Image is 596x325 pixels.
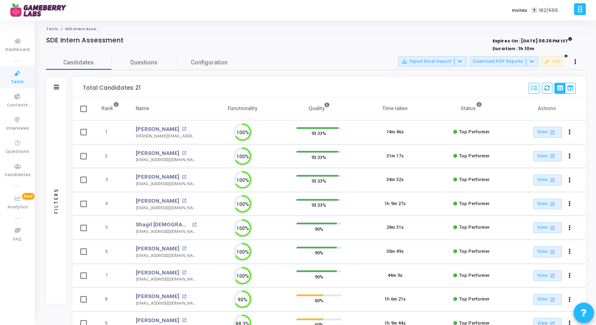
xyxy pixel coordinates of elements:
[564,222,576,234] button: Actions
[564,294,576,305] button: Actions
[386,177,404,184] div: 34m 32s
[564,150,576,162] button: Actions
[549,201,556,208] mat-icon: open_in_new
[136,181,196,187] div: [EMAIL_ADDRESS][DOMAIN_NAME]
[492,45,534,52] strong: Duration : 1h 10m
[311,201,326,209] span: 93.33%
[93,168,128,192] td: 3
[533,222,562,233] a: View
[311,129,326,137] span: 93.33%
[315,296,323,305] span: 60%
[53,156,60,245] div: Filters
[433,97,510,120] th: Status
[136,269,179,277] a: [PERSON_NAME]
[549,177,556,184] mat-icon: open_in_new
[7,204,28,211] span: Analytics
[13,236,22,243] span: FAQ
[564,175,576,186] button: Actions
[136,173,179,181] a: [PERSON_NAME]
[564,127,576,138] button: Actions
[136,292,179,301] a: [PERSON_NAME]
[182,294,186,299] mat-icon: open_in_new
[182,199,186,203] mat-icon: open_in_new
[136,157,196,163] div: [EMAIL_ADDRESS][DOMAIN_NAME]
[459,225,490,230] span: Top Performer
[459,201,490,206] span: Top Performer
[136,253,196,259] div: [EMAIL_ADDRESS][DOMAIN_NAME]
[93,192,128,216] td: 4
[182,127,186,131] mat-icon: open_in_new
[111,58,177,67] span: Questions
[136,125,179,133] a: [PERSON_NAME]
[5,46,30,53] span: Dashboard
[22,193,35,200] span: New
[459,129,490,135] span: Top Performer
[4,172,31,179] span: Candidates
[402,59,407,64] mat-icon: save_alt
[136,316,179,325] a: [PERSON_NAME]
[136,229,196,235] div: [EMAIL_ADDRESS][DOMAIN_NAME]
[93,144,128,168] td: 2
[205,97,281,120] th: Functionality
[382,104,408,113] div: Time taken
[564,198,576,210] button: Actions
[549,272,556,279] mat-icon: open_in_new
[93,216,128,240] td: 5
[470,56,539,67] button: Download PDF Reports
[6,125,29,132] span: Interviews
[182,151,186,155] mat-icon: open_in_new
[384,296,406,303] div: 1h 6m 21s
[93,287,128,312] td: 8
[182,270,186,275] mat-icon: open_in_new
[384,201,406,208] div: 1h 9m 27s
[6,148,29,155] span: Questions
[459,273,490,278] span: Top Performer
[46,36,124,44] h4: SDE Intern Assessment
[549,296,556,303] mat-icon: open_in_new
[564,270,576,281] button: Actions
[512,7,528,14] label: Invites:
[388,272,402,279] div: 44m 9s
[315,225,323,233] span: 90%
[315,249,323,257] span: 90%
[533,270,562,281] a: View
[311,153,326,161] span: 93.33%
[46,27,58,31] a: Tests
[533,151,562,162] a: View
[93,264,128,288] td: 7
[549,129,556,136] mat-icon: open_in_new
[281,97,357,120] th: Quality
[564,246,576,258] button: Actions
[10,2,71,18] img: logo
[136,149,179,157] a: [PERSON_NAME]
[398,56,467,67] button: Export Excel Report
[11,79,24,86] span: Tests
[136,205,196,211] div: [EMAIL_ADDRESS][DOMAIN_NAME]
[93,97,128,120] th: Rank
[533,294,562,305] a: View
[510,97,586,120] th: Actions
[533,199,562,210] a: View
[459,296,490,302] span: Top Performer
[554,83,576,94] div: View Options
[191,58,227,67] span: Configuration
[459,249,490,254] span: Top Performer
[539,7,558,14] span: 182/666
[136,276,196,283] div: [EMAIL_ADDRESS][DOMAIN_NAME]
[136,104,149,113] div: Name
[533,246,562,257] a: View
[136,245,179,253] a: [PERSON_NAME]
[386,248,404,255] div: 30m 49s
[532,7,537,13] span: T
[136,301,196,307] div: [EMAIL_ADDRESS][DOMAIN_NAME]
[459,153,490,159] span: Top Performer
[182,318,186,323] mat-icon: open_in_new
[136,221,190,229] a: Shagil [DEMOGRAPHIC_DATA]
[46,58,111,67] span: Candidates
[386,129,404,136] div: 14m 46s
[93,120,128,144] td: 1
[192,223,196,227] mat-icon: open_in_new
[93,240,128,264] td: 6
[46,27,586,32] nav: breadcrumb
[533,175,562,186] a: View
